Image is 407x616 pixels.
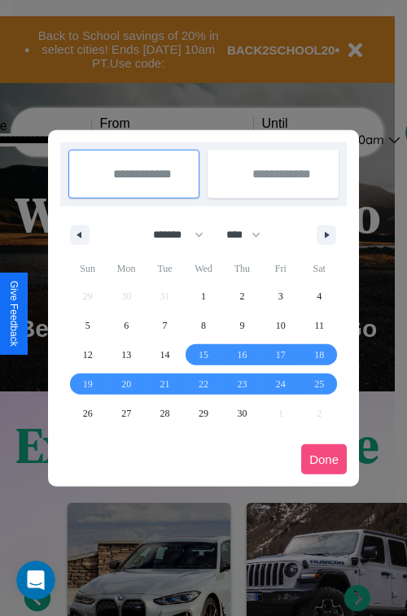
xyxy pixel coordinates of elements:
button: 6 [107,311,145,340]
span: Wed [184,256,222,282]
span: 16 [237,340,247,369]
span: 12 [83,340,93,369]
button: 11 [300,311,339,340]
button: 13 [107,340,145,369]
button: 2 [223,282,261,311]
button: 14 [146,340,184,369]
button: 22 [184,369,222,399]
button: 19 [68,369,107,399]
span: 14 [160,340,170,369]
span: 27 [121,399,131,428]
span: 4 [317,282,322,311]
span: 2 [239,282,244,311]
button: 12 [68,340,107,369]
button: 20 [107,369,145,399]
span: 25 [314,369,324,399]
span: Sun [68,256,107,282]
button: 1 [184,282,222,311]
button: 4 [300,282,339,311]
span: Thu [223,256,261,282]
span: 18 [314,340,324,369]
span: 21 [160,369,170,399]
span: 7 [163,311,168,340]
button: 24 [261,369,300,399]
span: 29 [199,399,208,428]
span: 10 [276,311,286,340]
span: Sat [300,256,339,282]
button: 9 [223,311,261,340]
span: 20 [121,369,131,399]
span: 13 [121,340,131,369]
span: 19 [83,369,93,399]
button: Done [301,444,347,474]
span: 24 [276,369,286,399]
span: 23 [237,369,247,399]
span: 17 [276,340,286,369]
button: 3 [261,282,300,311]
span: 9 [239,311,244,340]
button: 18 [300,340,339,369]
button: 28 [146,399,184,428]
span: 5 [85,311,90,340]
button: 5 [68,311,107,340]
button: 27 [107,399,145,428]
span: Fri [261,256,300,282]
span: 6 [124,311,129,340]
button: 30 [223,399,261,428]
button: 29 [184,399,222,428]
span: 8 [201,311,206,340]
span: Tue [146,256,184,282]
div: Give Feedback [8,281,20,347]
button: 8 [184,311,222,340]
span: 1 [201,282,206,311]
span: 22 [199,369,208,399]
iframe: Intercom live chat [16,561,55,600]
span: 15 [199,340,208,369]
span: 28 [160,399,170,428]
span: 30 [237,399,247,428]
span: Mon [107,256,145,282]
button: 10 [261,311,300,340]
button: 7 [146,311,184,340]
button: 17 [261,340,300,369]
span: 11 [314,311,324,340]
button: 25 [300,369,339,399]
span: 26 [83,399,93,428]
button: 26 [68,399,107,428]
span: 3 [278,282,283,311]
button: 16 [223,340,261,369]
button: 21 [146,369,184,399]
button: 23 [223,369,261,399]
button: 15 [184,340,222,369]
